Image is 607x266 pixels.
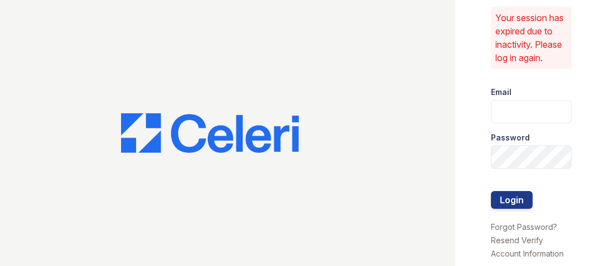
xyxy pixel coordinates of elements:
a: Resend Verify Account Information [491,235,564,258]
p: Your session has expired due to inactivity. Please log in again. [495,11,567,64]
img: CE_Logo_Blue-a8612792a0a2168367f1c8372b55b34899dd931a85d93a1a3d3e32e68fde9ad4.png [121,113,299,153]
label: Password [491,132,530,143]
a: Forgot Password? [491,222,557,232]
label: Email [491,87,511,98]
button: Login [491,191,533,209]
